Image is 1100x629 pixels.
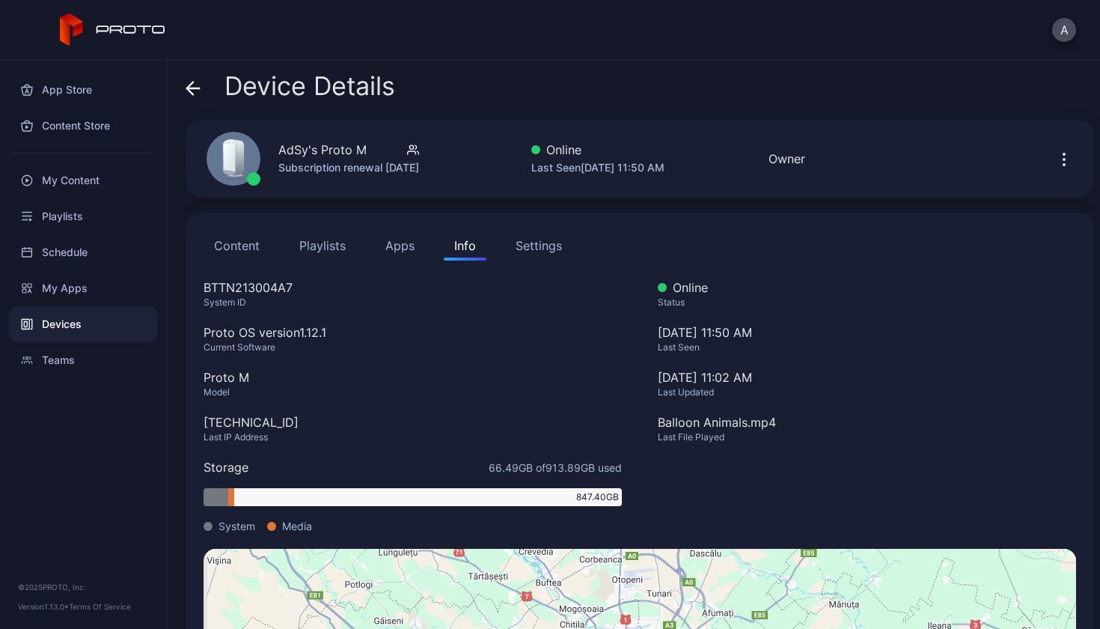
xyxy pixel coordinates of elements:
div: Settings [516,237,562,255]
span: Version 1.13.0 • [18,602,69,611]
div: Last File Played [658,431,1076,443]
span: System [219,518,255,534]
button: Apps [375,231,425,261]
button: Content [204,231,270,261]
div: Last Updated [658,386,1076,398]
div: Subscription renewal [DATE] [278,159,419,177]
span: Media [282,518,312,534]
a: Content Store [9,108,158,144]
button: Settings [505,231,572,261]
div: Proto OS version 1.12.1 [204,323,622,341]
div: System ID [204,297,622,309]
div: Balloon Animals.mp4 [658,413,1076,431]
div: Owner [769,150,805,168]
a: Playlists [9,198,158,234]
span: 847.40 GB [576,490,619,504]
div: Model [204,386,622,398]
a: Teams [9,342,158,378]
span: 66.49 GB of 913.89 GB used [489,460,622,475]
div: Storage [204,458,248,476]
div: Online [658,279,1076,297]
span: Device Details [224,72,395,100]
a: My Content [9,162,158,198]
div: Proto M [204,368,622,386]
div: [DATE] 11:50 AM [658,323,1076,368]
a: App Store [9,72,158,108]
div: Status [658,297,1076,309]
div: [DATE] 11:02 AM [658,368,1076,386]
a: My Apps [9,270,158,306]
a: Devices [9,306,158,342]
div: Last Seen [DATE] 11:50 AM [531,159,664,177]
button: Playlists [289,231,356,261]
button: Info [444,231,486,261]
div: Info [454,237,476,255]
a: Terms Of Service [69,602,131,611]
div: [TECHNICAL_ID] [204,413,622,431]
div: Last IP Address [204,431,622,443]
div: BTTN213004A7 [204,279,622,297]
div: © 2025 PROTO, Inc. [18,581,149,593]
div: Last Seen [658,341,1076,353]
a: Schedule [9,234,158,270]
div: Current Software [204,341,622,353]
button: A [1052,18,1076,42]
div: AdSy's Proto M [278,141,367,159]
div: Online [531,141,664,159]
